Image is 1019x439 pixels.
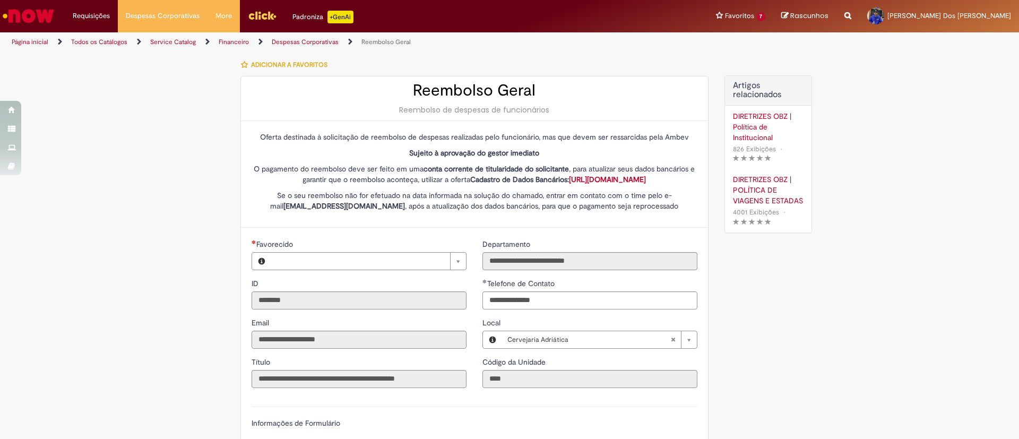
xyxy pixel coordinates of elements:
[271,253,466,270] a: Limpar campo Favorecido
[126,11,200,21] span: Despesas Corporativas
[665,331,681,348] abbr: Limpar campo Local
[252,82,697,99] h2: Reembolso Geral
[252,253,271,270] button: Favorecido, Visualizar este registro
[887,11,1011,20] span: [PERSON_NAME] Dos [PERSON_NAME]
[790,11,828,21] span: Rascunhos
[248,7,277,23] img: click_logo_yellow_360x200.png
[252,278,261,289] label: Somente leitura - ID
[733,174,804,206] a: DIRETRIZES OBZ | POLÍTICA DE VIAGENS E ESTADAS
[483,331,502,348] button: Local, Visualizar este registro Cervejaria Adriática
[251,61,327,69] span: Adicionar a Favoritos
[215,11,232,21] span: More
[482,291,697,309] input: Telefone de Contato
[252,318,271,328] span: Somente leitura - Email
[252,105,697,115] div: Reembolso de despesas de funcionários
[725,11,754,21] span: Favoritos
[569,175,646,184] a: [URL][DOMAIN_NAME]
[252,132,697,142] p: Oferta destinada à solicitação de reembolso de despesas realizadas pelo funcionário, mas que deve...
[150,38,196,46] a: Service Catalog
[361,38,411,46] a: Reembolso Geral
[252,291,467,309] input: ID
[409,148,539,158] strong: Sujeito à aprovação do gestor imediato
[482,252,697,270] input: Departamento
[252,163,697,185] p: O pagamento do reembolso deve ser feito em uma , para atualizar seus dados bancários e garantir q...
[8,32,671,52] ul: Trilhas de página
[71,38,127,46] a: Todos os Catálogos
[252,357,272,367] label: Somente leitura - Título
[252,240,256,244] span: Necessários
[240,54,333,76] button: Adicionar a Favoritos
[252,418,340,428] label: Informações de Formulário
[482,357,548,367] label: Somente leitura - Código da Unidade
[733,144,776,153] span: 826 Exibições
[219,38,249,46] a: Financeiro
[1,5,56,27] img: ServiceNow
[482,239,532,249] label: Somente leitura - Departamento
[756,12,765,21] span: 7
[733,111,804,143] a: DIRETRIZES OBZ | Política de Institucional
[252,279,261,288] span: Somente leitura - ID
[733,208,779,217] span: 4001 Exibições
[424,164,569,174] strong: conta corrente de titularidade do solicitante
[733,81,804,100] h3: Artigos relacionados
[292,11,353,23] div: Padroniza
[252,331,467,349] input: Email
[781,11,828,21] a: Rascunhos
[12,38,48,46] a: Página inicial
[502,331,697,348] a: Cervejaria AdriáticaLimpar campo Local
[283,201,405,211] strong: [EMAIL_ADDRESS][DOMAIN_NAME]
[252,317,271,328] label: Somente leitura - Email
[482,318,503,328] span: Local
[470,175,646,184] strong: Cadastro de Dados Bancários:
[507,331,670,348] span: Cervejaria Adriática
[482,370,697,388] input: Código da Unidade
[778,142,784,156] span: •
[487,279,557,288] span: Telefone de Contato
[73,11,110,21] span: Requisições
[482,279,487,283] span: Necessários
[272,38,339,46] a: Despesas Corporativas
[781,205,788,219] span: •
[252,190,697,211] p: Se o seu reembolso não for efetuado na data informada na solução do chamado, entrar em contato co...
[256,239,295,249] span: Necessários - Favorecido
[252,370,467,388] input: Título
[327,11,353,23] p: +GenAi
